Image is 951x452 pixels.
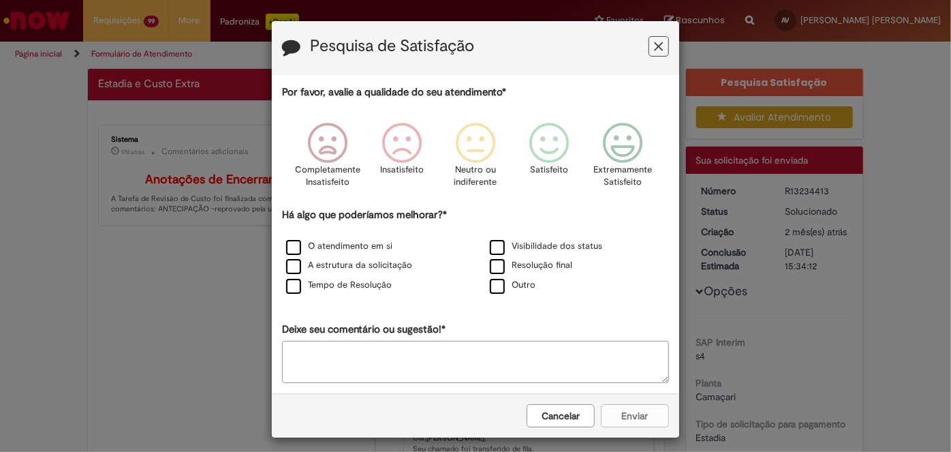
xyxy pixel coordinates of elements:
[588,112,657,206] div: Extremamente Satisfeito
[296,164,361,189] p: Completamente Insatisfeito
[490,240,602,253] label: Visibilidade dos status
[286,259,412,272] label: A estrutura da solicitação
[380,164,424,177] p: Insatisfeito
[530,164,568,177] p: Satisfeito
[282,85,506,100] label: Por favor, avalie a qualidade do seu atendimento*
[514,112,584,206] div: Satisfeito
[490,279,535,292] label: Outro
[441,112,510,206] div: Neutro ou indiferente
[527,404,595,427] button: Cancelar
[310,37,474,55] label: Pesquisa de Satisfação
[293,112,362,206] div: Completamente Insatisfeito
[367,112,437,206] div: Insatisfeito
[451,164,500,189] p: Neutro ou indiferente
[490,259,572,272] label: Resolução final
[282,208,669,296] div: Há algo que poderíamos melhorar?*
[593,164,652,189] p: Extremamente Satisfeito
[286,279,392,292] label: Tempo de Resolução
[282,322,446,337] label: Deixe seu comentário ou sugestão!*
[286,240,392,253] label: O atendimento em si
